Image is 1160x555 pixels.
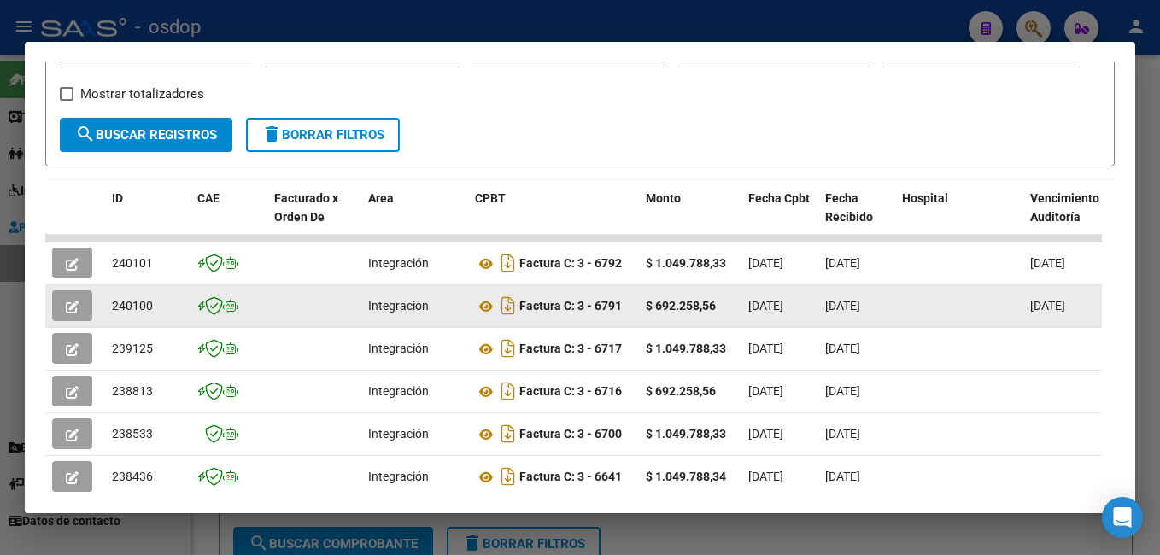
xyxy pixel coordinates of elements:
[112,191,123,205] span: ID
[1102,497,1143,538] div: Open Intercom Messenger
[112,427,153,441] span: 238533
[1023,180,1100,255] datatable-header-cell: Vencimiento Auditoría
[60,118,232,152] button: Buscar Registros
[112,384,153,398] span: 238813
[261,127,384,143] span: Borrar Filtros
[190,180,267,255] datatable-header-cell: CAE
[80,84,204,104] span: Mostrar totalizadores
[368,470,429,483] span: Integración
[274,191,338,225] span: Facturado x Orden De
[75,124,96,144] mat-icon: search
[112,470,153,483] span: 238436
[646,470,726,483] strong: $ 1.049.788,34
[825,299,860,313] span: [DATE]
[646,191,681,205] span: Monto
[112,299,153,313] span: 240100
[112,342,153,355] span: 239125
[748,342,783,355] span: [DATE]
[468,180,639,255] datatable-header-cell: CPBT
[646,384,716,398] strong: $ 692.258,56
[646,256,726,270] strong: $ 1.049.788,33
[497,292,519,319] i: Descargar documento
[497,377,519,405] i: Descargar documento
[438,46,458,66] button: Open calendar
[519,257,622,271] strong: Factura C: 3 - 6792
[748,191,810,205] span: Fecha Cpbt
[368,427,429,441] span: Integración
[519,342,622,356] strong: Factura C: 3 - 6717
[105,180,190,255] datatable-header-cell: ID
[75,127,217,143] span: Buscar Registros
[895,180,1023,255] datatable-header-cell: Hospital
[361,180,468,255] datatable-header-cell: Area
[368,384,429,398] span: Integración
[825,470,860,483] span: [DATE]
[475,191,506,205] span: CPBT
[368,191,394,205] span: Area
[748,470,783,483] span: [DATE]
[1030,256,1065,270] span: [DATE]
[741,180,818,255] datatable-header-cell: Fecha Cpbt
[748,299,783,313] span: [DATE]
[1030,299,1065,313] span: [DATE]
[1030,191,1099,225] span: Vencimiento Auditoría
[197,191,220,205] span: CAE
[818,180,895,255] datatable-header-cell: Fecha Recibido
[825,256,860,270] span: [DATE]
[902,191,948,205] span: Hospital
[748,256,783,270] span: [DATE]
[519,470,622,484] strong: Factura C: 3 - 6641
[368,342,429,355] span: Integración
[825,342,860,355] span: [DATE]
[261,124,282,144] mat-icon: delete
[497,249,519,277] i: Descargar documento
[497,335,519,362] i: Descargar documento
[748,384,783,398] span: [DATE]
[519,300,622,313] strong: Factura C: 3 - 6791
[497,463,519,490] i: Descargar documento
[112,256,153,270] span: 240101
[646,427,726,441] strong: $ 1.049.788,33
[368,256,429,270] span: Integración
[825,191,873,225] span: Fecha Recibido
[267,180,361,255] datatable-header-cell: Facturado x Orden De
[368,299,429,313] span: Integración
[519,385,622,399] strong: Factura C: 3 - 6716
[519,428,622,441] strong: Factura C: 3 - 6700
[646,299,716,313] strong: $ 692.258,56
[646,342,726,355] strong: $ 1.049.788,33
[825,384,860,398] span: [DATE]
[246,118,400,152] button: Borrar Filtros
[497,420,519,447] i: Descargar documento
[825,427,860,441] span: [DATE]
[748,427,783,441] span: [DATE]
[639,180,741,255] datatable-header-cell: Monto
